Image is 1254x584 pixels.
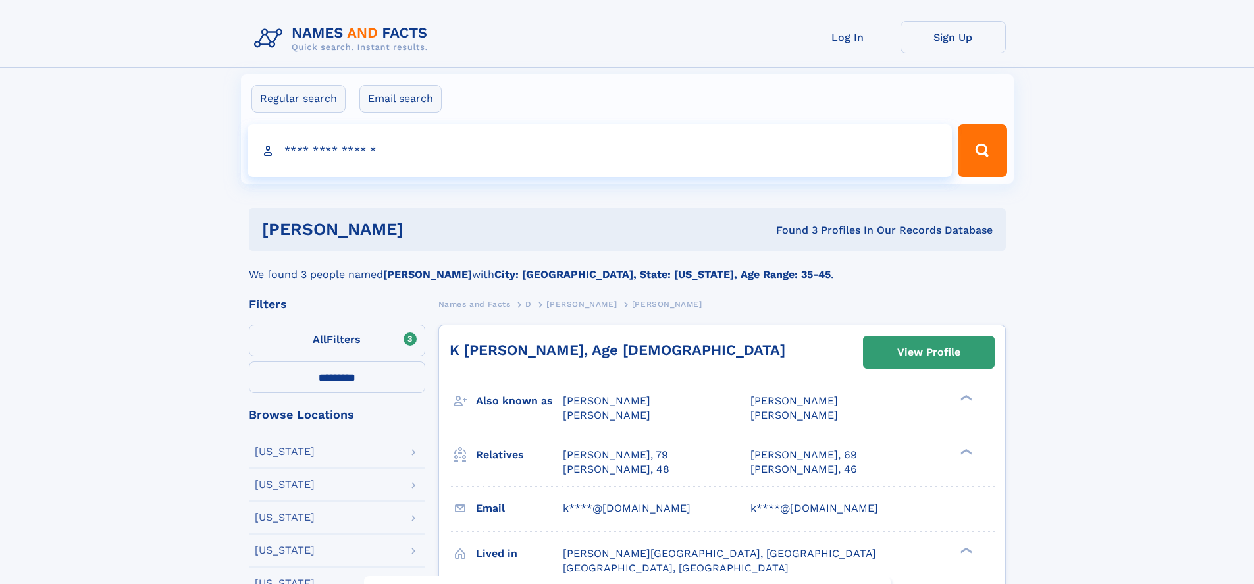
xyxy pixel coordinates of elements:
[546,300,617,309] span: [PERSON_NAME]
[248,124,953,177] input: search input
[525,296,532,312] a: D
[750,462,857,477] a: [PERSON_NAME], 46
[476,390,563,412] h3: Also known as
[563,547,876,560] span: [PERSON_NAME][GEOGRAPHIC_DATA], [GEOGRAPHIC_DATA]
[546,296,617,312] a: [PERSON_NAME]
[632,300,702,309] span: [PERSON_NAME]
[864,336,994,368] a: View Profile
[590,223,993,238] div: Found 3 Profiles In Our Records Database
[563,448,668,462] a: [PERSON_NAME], 79
[563,409,650,421] span: [PERSON_NAME]
[249,21,438,57] img: Logo Names and Facts
[359,85,442,113] label: Email search
[383,268,472,280] b: [PERSON_NAME]
[525,300,532,309] span: D
[476,543,563,565] h3: Lived in
[476,497,563,519] h3: Email
[255,446,315,457] div: [US_STATE]
[438,296,511,312] a: Names and Facts
[249,298,425,310] div: Filters
[255,479,315,490] div: [US_STATE]
[750,394,838,407] span: [PERSON_NAME]
[563,394,650,407] span: [PERSON_NAME]
[897,337,960,367] div: View Profile
[957,447,973,456] div: ❯
[957,546,973,554] div: ❯
[563,462,669,477] a: [PERSON_NAME], 48
[255,545,315,556] div: [US_STATE]
[958,124,1006,177] button: Search Button
[450,342,785,358] a: K [PERSON_NAME], Age [DEMOGRAPHIC_DATA]
[249,409,425,421] div: Browse Locations
[957,394,973,402] div: ❯
[313,333,327,346] span: All
[251,85,346,113] label: Regular search
[249,251,1006,282] div: We found 3 people named with .
[901,21,1006,53] a: Sign Up
[750,409,838,421] span: [PERSON_NAME]
[750,448,857,462] a: [PERSON_NAME], 69
[262,221,590,238] h1: [PERSON_NAME]
[563,562,789,574] span: [GEOGRAPHIC_DATA], [GEOGRAPHIC_DATA]
[494,268,831,280] b: City: [GEOGRAPHIC_DATA], State: [US_STATE], Age Range: 35-45
[476,444,563,466] h3: Relatives
[795,21,901,53] a: Log In
[255,512,315,523] div: [US_STATE]
[249,325,425,356] label: Filters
